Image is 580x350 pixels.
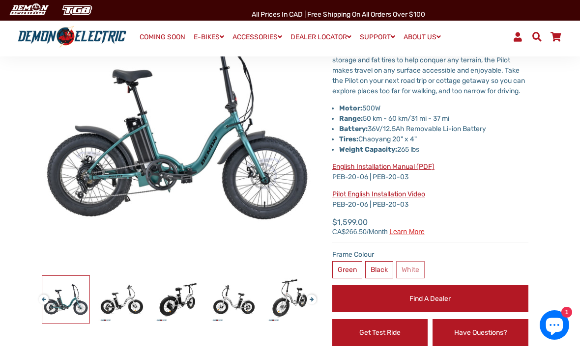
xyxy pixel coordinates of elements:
img: Pilot Folding eBike - Demon Electric [210,276,258,323]
inbox-online-store-chat: Shopify online store chat [537,310,572,342]
button: Next [307,290,313,301]
span: Chaoyang 20" x 4" [339,135,417,143]
p: 265 lbs [339,144,528,155]
a: Have Questions? [433,319,528,346]
span: 50 km - 60 km/31 mi - 37 mi [339,114,449,123]
a: Find a Dealer [332,285,528,312]
strong: Weight Capacity: [339,145,397,154]
button: Previous [39,290,45,301]
strong: Motor: [339,104,362,112]
img: Pilot Folding eBike - Demon Electric [266,276,314,323]
a: ABOUT US [400,30,444,44]
strong: Range: [339,114,363,123]
span: $1,599.00 [332,216,425,235]
label: Green [332,261,362,278]
p: PEB-20-06 | PEB-20-03 [332,189,528,210]
label: Frame Colour [332,249,528,260]
img: Pilot Folding eBike - Demon Electric [98,276,145,323]
img: Demon Electric [5,2,52,18]
span: All Prices in CAD | Free shipping on all orders over $100 [252,10,425,19]
p: Our Pilot E-Bike is the ideal travel companion for your next adventure. With an easy 3-part foldi... [332,34,528,96]
span: 500W [362,104,380,112]
a: ACCESSORIES [229,30,286,44]
img: Demon Electric logo [15,26,129,48]
strong: Tires: [339,135,358,143]
img: TGB Canada [57,2,97,18]
a: SUPPORT [356,30,399,44]
p: PEB-20-06 | PEB-20-03 [332,162,528,182]
a: English Installation Manual (PDF) [332,162,435,171]
a: E-BIKES [190,30,228,44]
a: Pilot English Installation Video [332,190,425,198]
span: 36V/12.5Ah Removable Li-ion Battery [339,125,486,133]
strong: Battery: [339,125,368,133]
a: DEALER LOCATOR [287,30,355,44]
label: White [396,261,425,278]
a: COMING SOON [136,30,189,44]
a: Get Test Ride [332,319,428,346]
img: Pilot Folding eBike - Demon Electric [154,276,202,323]
label: Black [365,261,393,278]
img: Pilot Folding eBike [42,276,89,323]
